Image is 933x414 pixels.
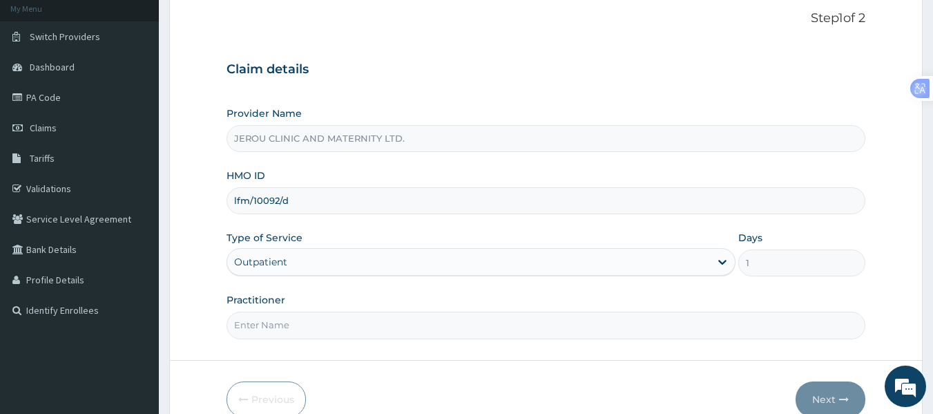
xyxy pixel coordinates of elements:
span: Dashboard [30,61,75,73]
input: Enter Name [227,312,866,339]
label: Days [738,231,762,245]
span: Tariffs [30,152,55,164]
label: Provider Name [227,106,302,120]
span: Claims [30,122,57,134]
p: Step 1 of 2 [227,11,866,26]
span: Switch Providers [30,30,100,43]
label: Practitioner [227,293,285,307]
label: Type of Service [227,231,302,245]
input: Enter HMO ID [227,187,866,214]
h3: Claim details [227,62,866,77]
div: Outpatient [234,255,287,269]
label: HMO ID [227,169,265,182]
